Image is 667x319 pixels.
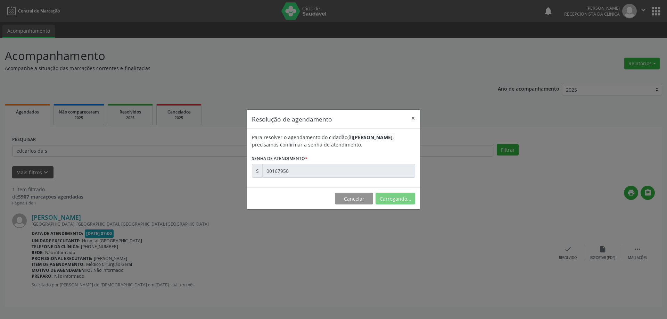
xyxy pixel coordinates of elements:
div: S [252,164,263,178]
button: Carregando... [376,193,415,204]
div: Para resolver o agendamento do cidadão(ã) , precisamos confirmar a senha de atendimento. [252,134,415,148]
label: Senha de atendimento [252,153,307,164]
button: Close [406,110,420,127]
h5: Resolução de agendamento [252,115,332,124]
button: Cancelar [335,193,373,204]
b: [PERSON_NAME] [353,134,393,141]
